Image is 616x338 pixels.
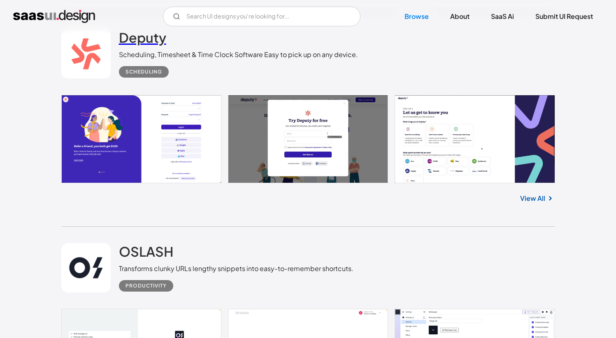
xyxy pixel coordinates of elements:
[525,7,603,25] a: Submit UI Request
[119,243,173,260] h2: OSLASH
[13,10,95,23] a: home
[119,50,358,60] div: Scheduling, Timesheet & Time Clock Software Easy to pick up on any device.
[440,7,479,25] a: About
[395,7,439,25] a: Browse
[163,7,360,26] form: Email Form
[126,281,167,291] div: Productivity
[163,7,360,26] input: Search UI designs you're looking for...
[126,67,162,77] div: Scheduling
[520,193,545,203] a: View All
[481,7,524,25] a: SaaS Ai
[119,243,173,264] a: OSLASH
[119,29,166,50] a: Deputy
[119,29,166,46] h2: Deputy
[119,264,353,274] div: Transforms clunky URLs lengthy snippets into easy-to-remember shortcuts.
